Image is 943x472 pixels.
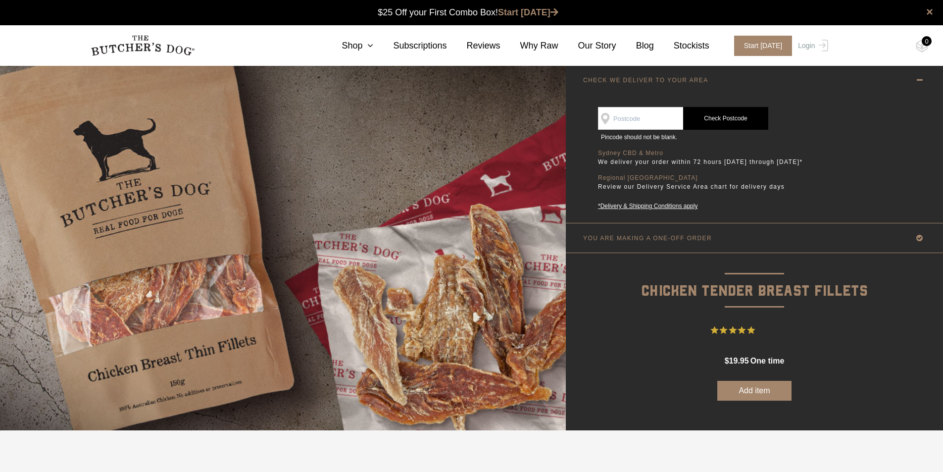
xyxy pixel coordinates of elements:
p: Regional [GEOGRAPHIC_DATA] [598,174,806,182]
p: CHECK WE DELIVER TO YOUR AREA [583,77,708,84]
a: CHECK WE DELIVER TO YOUR AREA [566,65,943,95]
p: We deliver your order within 72 hours [DATE] through [DATE]* [598,157,806,167]
button: Add item [717,381,792,401]
a: *Delivery & Shipping Conditions apply [598,202,806,210]
a: Start [DATE] [724,36,796,56]
p: Sydney CBD & Metro [598,150,806,157]
a: Reviews [447,39,500,52]
p: Review our Delivery Service Area chart for delivery days [598,182,806,192]
div: Pincode should not be blank. [598,130,806,145]
a: YOU ARE MAKING A ONE-OFF ORDER [566,223,943,253]
a: Stockists [654,39,709,52]
button: Rated 4.9 out of 5 stars from 16 reviews. Jump to reviews. [711,323,798,338]
span: 16 Reviews [759,323,798,338]
p: YOU ARE MAKING A ONE-OFF ORDER [583,235,712,242]
a: Check Postcode [683,107,768,130]
a: close [926,6,933,18]
div: 0 [922,36,932,46]
input: Postcode [598,107,683,130]
span: one time [750,357,784,365]
a: Our Story [558,39,616,52]
a: Shop [322,39,373,52]
a: Start [DATE] [498,7,558,17]
a: Login [795,36,828,56]
span: Start [DATE] [734,36,793,56]
a: Subscriptions [373,39,447,52]
p: Chicken Tender Breast Fillets [566,253,943,303]
a: Blog [616,39,654,52]
span: 19.95 [729,357,749,365]
span: $ [725,357,729,365]
a: Why Raw [500,39,558,52]
img: TBD_Cart-Empty.png [916,40,928,52]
